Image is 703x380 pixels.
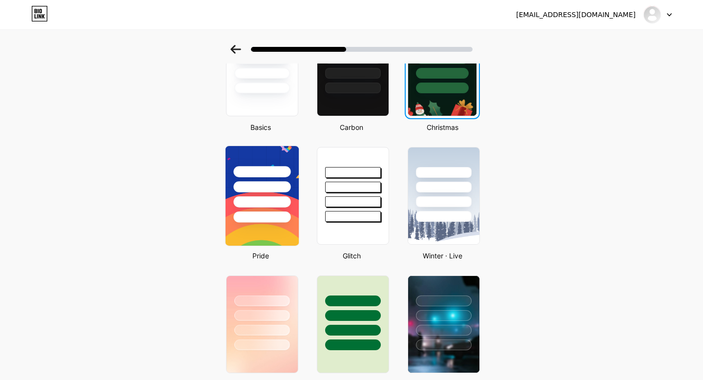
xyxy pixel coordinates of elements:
div: Basics [223,122,298,132]
div: Carbon [314,122,389,132]
div: Pride [223,251,298,261]
div: Winter · Live [405,251,480,261]
div: Christmas [405,122,480,132]
img: pride-mobile.png [226,146,299,246]
div: [EMAIL_ADDRESS][DOMAIN_NAME] [516,10,636,20]
img: mtyby5w8 [643,5,662,24]
div: Glitch [314,251,389,261]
